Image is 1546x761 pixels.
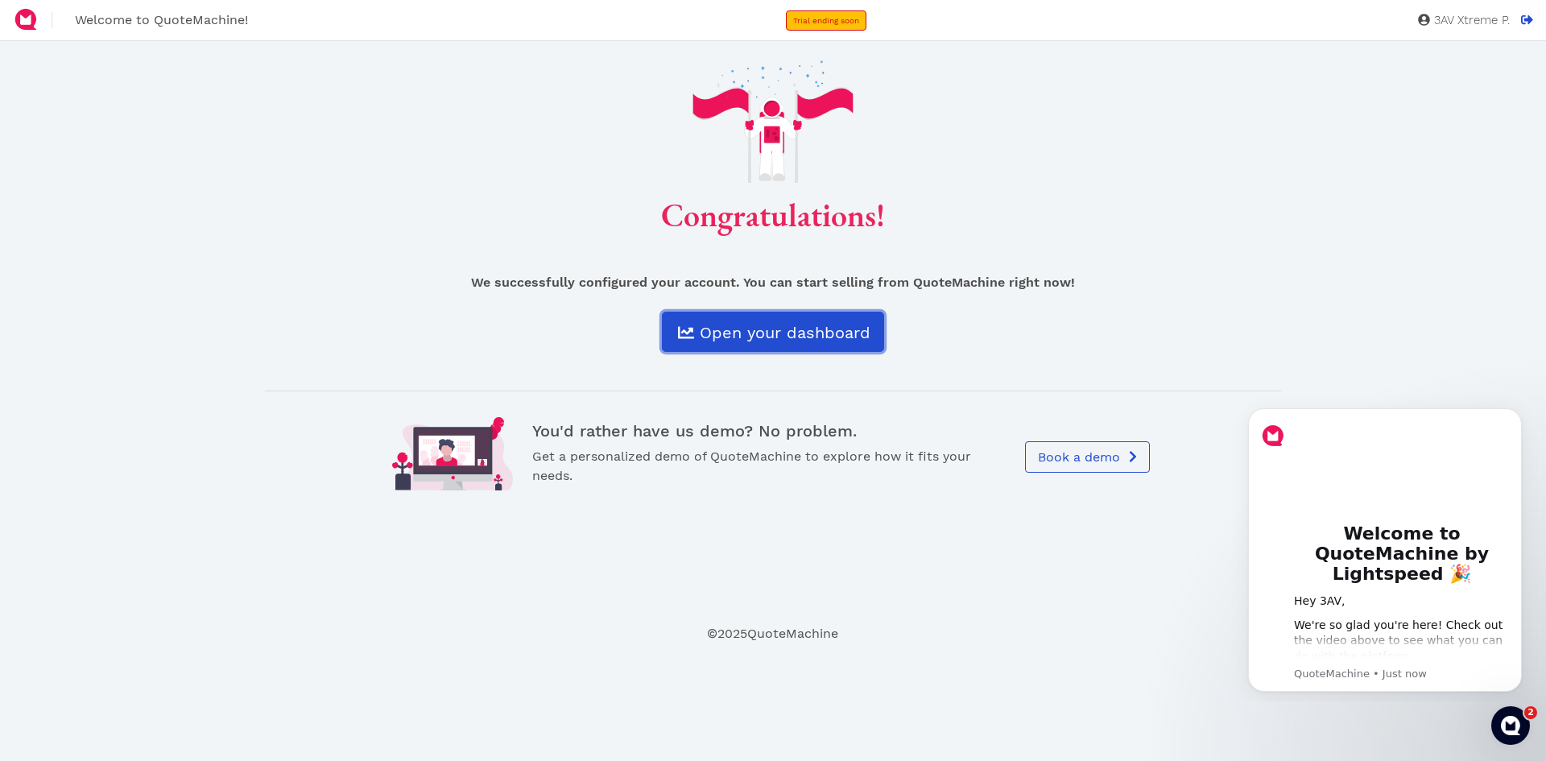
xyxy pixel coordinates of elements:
img: QuoteM_icon_flat.png [13,6,39,32]
span: Trial ending soon [793,16,859,25]
iframe: Intercom live chat [1491,706,1530,745]
span: 3AV Xtreme P. [1430,14,1510,27]
a: Book a demo [1025,441,1150,473]
p: Message from QuoteMachine, sent Just now [70,273,286,287]
a: Trial ending soon [786,10,866,31]
span: Welcome to QuoteMachine! [75,12,248,27]
div: We're so glad you're here! Check out the video above to see what you can do with the platform. [70,224,286,271]
span: Get a personalized demo of QuoteMachine to explore how it fits your needs. [532,449,971,483]
h1: Welcome to QuoteMachine by Lightspeed 🎉 [70,130,286,200]
span: Book a demo [1035,449,1120,465]
span: You'd rather have us demo? No problem. [532,421,857,440]
span: We successfully configured your account. You can start selling from QuoteMachine right now! [471,275,1075,290]
span: Open your dashboard [697,323,870,342]
span: 2 [1524,706,1537,719]
span: Congratulations! [661,194,885,236]
img: astronaut.svg [692,60,854,183]
a: Open your dashboard [662,312,884,352]
div: Hey 3AV, [70,200,286,216]
img: video_call.svg [392,417,513,490]
iframe: youtube [70,25,286,122]
footer: © 2025 QuoteMachine [148,624,1398,643]
iframe: Intercom notifications message [1224,394,1546,701]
